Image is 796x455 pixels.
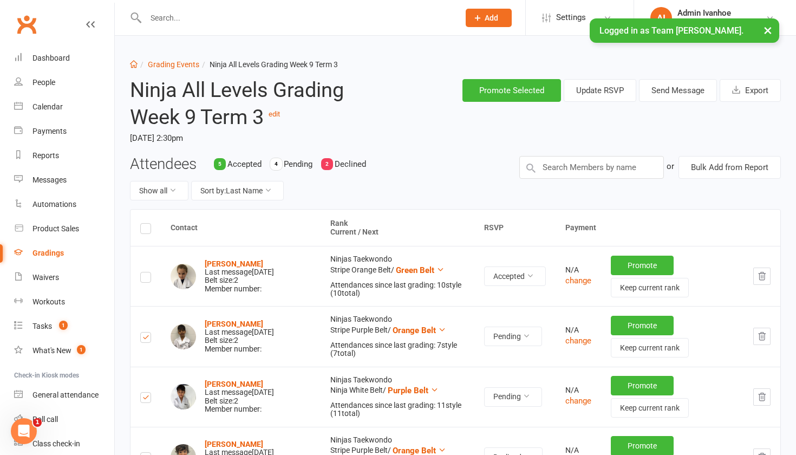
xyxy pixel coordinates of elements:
[171,264,196,289] img: Micah Alidost
[335,159,366,169] span: Declined
[142,10,452,25] input: Search...
[565,266,591,274] div: N/A
[474,210,556,246] th: RSVP
[564,79,636,102] button: Update RSVP
[161,210,321,246] th: Contact
[14,383,114,407] a: General attendance kiosk mode
[639,79,717,102] button: Send Message
[14,265,114,290] a: Waivers
[677,18,755,28] div: Team [PERSON_NAME]
[321,367,474,427] td: Ninjas Taekwondo Ninja White Belt /
[32,102,63,111] div: Calendar
[393,324,446,337] button: Orange Belt
[462,79,561,102] button: Promote Selected
[565,274,591,287] button: change
[565,326,591,334] div: N/A
[321,158,333,170] div: 2
[330,281,465,298] div: Attendances since last grading: 10 style ( 10 total)
[611,338,689,357] button: Keep current rank
[32,54,70,62] div: Dashboard
[396,265,434,275] span: Green Belt
[393,326,436,335] span: Orange Belt
[130,181,188,200] button: Show all
[650,7,672,29] div: AI
[565,394,591,407] button: change
[611,316,674,335] button: Promote
[565,446,591,454] div: N/A
[32,391,99,399] div: General attendance
[14,241,114,265] a: Gradings
[269,110,280,118] a: edit
[32,346,71,355] div: What's New
[32,127,67,135] div: Payments
[519,156,664,179] input: Search Members by name
[32,322,52,330] div: Tasks
[677,8,755,18] div: Admin Ivanhoe
[205,380,274,414] div: Belt size: 2 Member number:
[321,210,474,246] th: Rank Current / Next
[14,46,114,70] a: Dashboard
[14,290,114,314] a: Workouts
[484,266,546,286] button: Accepted
[32,78,55,87] div: People
[199,58,338,70] li: Ninja All Levels Grading Week 9 Term 3
[758,18,778,42] button: ×
[32,273,59,282] div: Waivers
[388,386,428,395] span: Purple Belt
[556,210,780,246] th: Payment
[32,249,64,257] div: Gradings
[32,224,79,233] div: Product Sales
[148,60,199,69] a: Grading Events
[205,268,274,276] div: Last message [DATE]
[388,384,439,397] button: Purple Belt
[720,79,781,102] button: Export
[205,380,263,388] a: [PERSON_NAME]
[14,192,114,217] a: Automations
[14,314,114,339] a: Tasks 1
[13,11,40,38] a: Clubworx
[205,320,274,354] div: Belt size: 2 Member number:
[565,334,591,347] button: change
[565,386,591,394] div: N/A
[611,256,674,275] button: Promote
[14,95,114,119] a: Calendar
[14,144,114,168] a: Reports
[205,260,274,294] div: Belt size: 2 Member number:
[227,159,262,169] span: Accepted
[330,341,465,358] div: Attendances since last grading: 7 style ( 7 total)
[14,119,114,144] a: Payments
[205,259,263,268] strong: [PERSON_NAME]
[330,401,465,418] div: Attendances since last grading: 11 style ( 11 total)
[485,14,498,22] span: Add
[14,339,114,363] a: What's New1
[599,25,743,36] span: Logged in as Team [PERSON_NAME].
[14,217,114,241] a: Product Sales
[33,418,42,427] span: 1
[611,376,674,395] button: Promote
[205,440,263,448] a: [PERSON_NAME]
[466,9,512,27] button: Add
[191,181,284,200] button: Sort by:Last Name
[205,328,274,336] div: Last message [DATE]
[32,439,80,448] div: Class check-in
[205,388,274,396] div: Last message [DATE]
[14,168,114,192] a: Messages
[205,320,263,328] strong: [PERSON_NAME]
[214,158,226,170] div: 5
[270,158,282,170] div: 4
[396,264,445,277] button: Green Belt
[59,321,68,330] span: 1
[171,384,196,409] img: Ahaan Balyan
[32,175,67,184] div: Messages
[484,387,542,407] button: Pending
[14,407,114,432] a: Roll call
[667,156,674,177] div: or
[611,278,689,297] button: Keep current rank
[130,129,392,147] time: [DATE] 2:30pm
[284,159,312,169] span: Pending
[11,418,37,444] iframe: Intercom live chat
[321,306,474,366] td: Ninjas Taekwondo Stripe Purple Belt /
[130,156,197,173] h3: Attendees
